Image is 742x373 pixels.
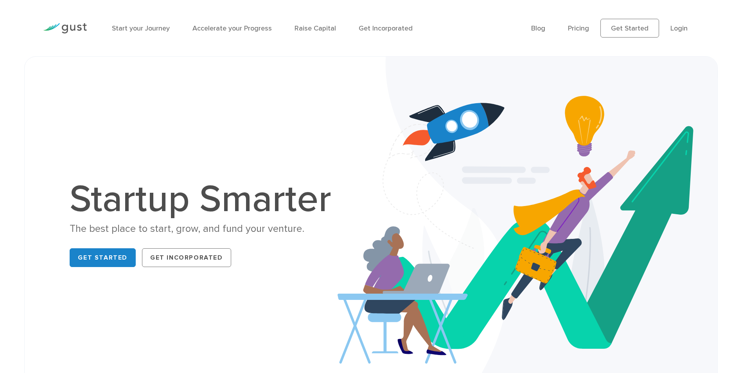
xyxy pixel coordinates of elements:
a: Pricing [568,24,589,32]
a: Get Started [600,19,659,38]
a: Get Incorporated [142,248,231,267]
a: Get Started [70,248,136,267]
a: Login [670,24,688,32]
a: Raise Capital [295,24,336,32]
h1: Startup Smarter [70,181,340,218]
img: Gust Logo [43,23,87,34]
a: Blog [531,24,545,32]
div: The best place to start, grow, and fund your venture. [70,222,340,236]
a: Start your Journey [112,24,170,32]
a: Get Incorporated [359,24,413,32]
a: Accelerate your Progress [192,24,272,32]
